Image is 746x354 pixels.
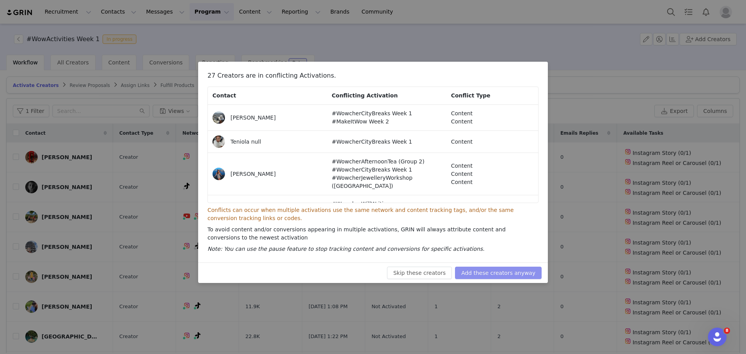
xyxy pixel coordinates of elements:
button: Skip these creators [387,267,452,279]
span: Conflict Type [451,92,490,99]
span: Contact [213,92,236,99]
span: 8 [724,328,730,334]
iframe: Intercom live chat [708,328,727,346]
p: #WowcherCityBreaks Week 1 [332,109,440,118]
span: [PERSON_NAME] [230,171,275,177]
p: Content [451,118,532,126]
p: Content [451,162,532,170]
img: 0d0e8358-db51-44ce-83d9-13ff059f0726.jpg [213,168,225,180]
span: Teniola null [230,139,261,145]
button: Add these creators anyway [455,267,542,279]
p: #WowcherJewelleryWorkshop ([GEOGRAPHIC_DATA]) [332,174,440,190]
h3: 27 Creators are in conflicting Activations. [207,71,539,83]
p: #MakeItWow Week 2 [332,118,440,126]
p: Content [451,109,532,118]
p: Content [451,138,532,146]
p: #WowcherCityBreaks Week 1 [332,166,440,174]
span: [PERSON_NAME] [230,115,275,121]
p: Note: You can use the pause feature to stop tracking content and conversions for specific activat... [207,245,539,253]
p: #WowcherCityBreaks Week 1 [332,138,440,146]
img: 03519f41-a282-4151-bc69-4e52766f9a89.jpg [213,111,225,124]
p: Content [451,170,532,178]
p: Content [451,178,532,186]
span: Conflicting Activation [332,92,398,99]
p: To avoid content and/or conversions appearing in multiple activations, GRIN will always attribute... [207,226,539,242]
p: #WowcherWillWriting [332,200,440,208]
img: 061dc19b-16bb-42f2-a0ef-4ea1146ac98a.jpg [213,135,225,148]
p: #WowcherAfternoonTea (Group 2) [332,158,440,166]
p: Conflicts can occur when multiple activations use the same network and content tracking tags, and... [207,206,539,222]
